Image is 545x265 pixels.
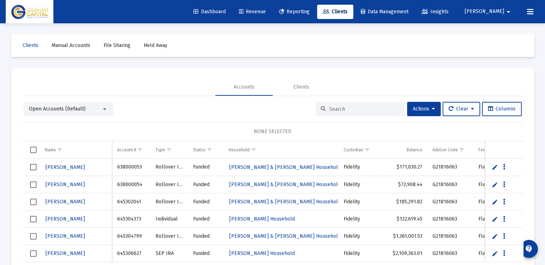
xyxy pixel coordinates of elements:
span: Show filter options for column 'Type' [166,147,172,152]
td: 638000054 [112,176,150,193]
td: Column Fee Structure(s) [473,141,525,158]
td: Fidelity [338,176,382,193]
a: [PERSON_NAME] & [PERSON_NAME] Household [228,162,341,172]
div: Advisor Code [432,147,458,153]
mat-icon: contact_support [525,245,533,253]
div: Select row [30,199,37,205]
div: Funded [193,164,218,171]
div: Select row [30,233,37,240]
div: Household [228,147,249,153]
td: Column Household [223,141,338,158]
span: Show filter options for column 'Advisor Code' [459,147,464,152]
span: Show filter options for column 'Name' [57,147,62,152]
td: Flat 1% [473,210,525,228]
div: NONE SELECTED [28,128,518,135]
span: [PERSON_NAME] & [PERSON_NAME] Household [229,181,340,188]
td: G21816063 [427,176,473,193]
a: Clients [17,38,44,53]
span: Revenue [239,9,266,15]
span: Show filter options for column 'Custodian' [364,147,369,152]
a: [PERSON_NAME] [45,162,86,172]
td: G21816063 [427,210,473,228]
button: [PERSON_NAME] [456,4,521,19]
div: Clients [293,84,309,91]
span: Insights [422,9,449,15]
span: Clients [323,9,348,15]
a: [PERSON_NAME] [45,248,86,259]
div: Select row [30,250,37,257]
div: Funded [193,198,218,205]
a: Dashboard [188,5,231,19]
td: 645306627 [112,245,150,262]
div: Select row [30,216,37,222]
div: Account # [117,147,136,153]
span: Manual Accounts [52,42,90,48]
a: Edit [492,250,498,257]
span: [PERSON_NAME] Household [229,250,295,256]
a: Manual Accounts [46,38,96,53]
td: G21816063 [427,228,473,245]
span: [PERSON_NAME] [46,164,85,170]
td: Flat 1.25% [473,193,525,210]
td: Flat 1% [473,159,525,176]
td: $171,030.27 [382,159,427,176]
div: Select row [30,164,37,170]
div: Name [45,147,56,153]
a: Reporting [273,5,315,19]
div: Funded [193,233,218,240]
div: Select row [30,181,37,188]
td: 638000053 [112,159,150,176]
td: $72,908.44 [382,176,427,193]
div: Balance [407,147,422,153]
div: Select all [30,147,37,153]
td: Flat 1% [473,176,525,193]
td: Rollover IRA [150,176,188,193]
a: File Sharing [98,38,136,53]
button: Columns [482,102,522,116]
a: [PERSON_NAME] [45,214,86,224]
span: Held Away [144,42,167,48]
a: Edit [492,233,498,240]
span: Dashboard [193,9,226,15]
td: Column Advisor Code [427,141,473,158]
td: Flat 1% [473,228,525,245]
button: Clear [443,102,480,116]
td: Column Status [188,141,223,158]
span: Clear [449,106,474,112]
td: Column Type [150,141,188,158]
span: Show filter options for column 'Household' [250,147,256,152]
span: [PERSON_NAME] [465,9,504,15]
td: $2,109,363.01 [382,245,427,262]
td: Fidelity [338,193,382,210]
td: Column Name [40,141,113,158]
td: Individual [150,210,188,228]
span: [PERSON_NAME] [46,216,85,222]
div: Fee Structure(s) [478,147,509,153]
a: [PERSON_NAME] & [PERSON_NAME] Household [228,231,341,241]
span: File Sharing [104,42,130,48]
span: Data Management [361,9,408,15]
span: Columns [488,106,516,112]
a: Edit [492,181,498,188]
span: [PERSON_NAME] [46,250,85,256]
a: Edit [492,164,498,170]
span: [PERSON_NAME] & [PERSON_NAME] Household [229,233,340,239]
button: Actions [407,102,441,116]
a: Insights [416,5,454,19]
td: Column Custodian [338,141,382,158]
a: [PERSON_NAME] Household [228,248,295,259]
a: Clients [317,5,353,19]
img: Dashboard [11,5,48,19]
a: Data Management [355,5,414,19]
td: Flat 0.5% [473,245,525,262]
td: G21816063 [427,245,473,262]
a: Revenue [233,5,272,19]
span: Open Accounts (Default) [29,106,86,112]
td: Rollover IRA [150,193,188,210]
a: [PERSON_NAME] [45,197,86,207]
td: G21816063 [427,193,473,210]
td: Rollover IRA [150,159,188,176]
div: Accounts [234,84,254,91]
td: $122,619.45 [382,210,427,228]
div: Funded [193,181,218,188]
